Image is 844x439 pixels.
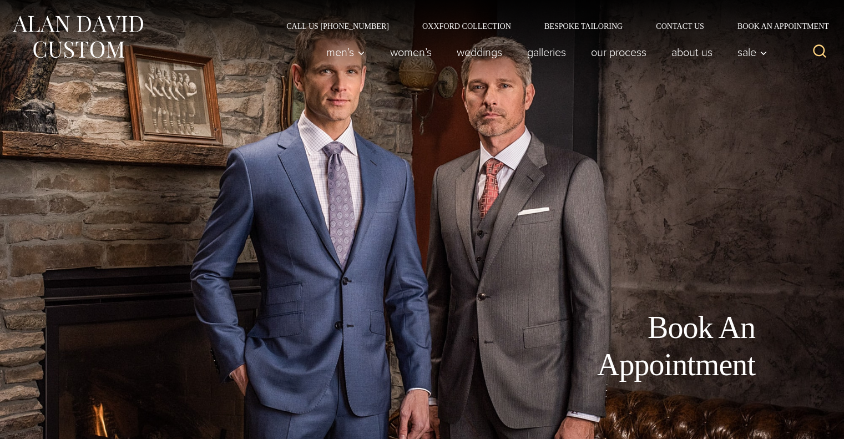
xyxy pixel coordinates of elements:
a: Galleries [515,41,579,63]
a: weddings [444,41,515,63]
img: Alan David Custom [11,12,144,62]
a: Contact Us [639,22,721,30]
a: Bespoke Tailoring [528,22,639,30]
a: Our Process [579,41,659,63]
h1: Book An Appointment [506,309,755,384]
a: About Us [659,41,725,63]
button: View Search Form [806,39,833,65]
span: Sale [737,47,767,58]
a: Women’s [378,41,444,63]
span: Men’s [326,47,365,58]
a: Book an Appointment [721,22,833,30]
nav: Primary Navigation [314,41,774,63]
a: Call Us [PHONE_NUMBER] [270,22,406,30]
nav: Secondary Navigation [270,22,833,30]
a: Oxxford Collection [406,22,528,30]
